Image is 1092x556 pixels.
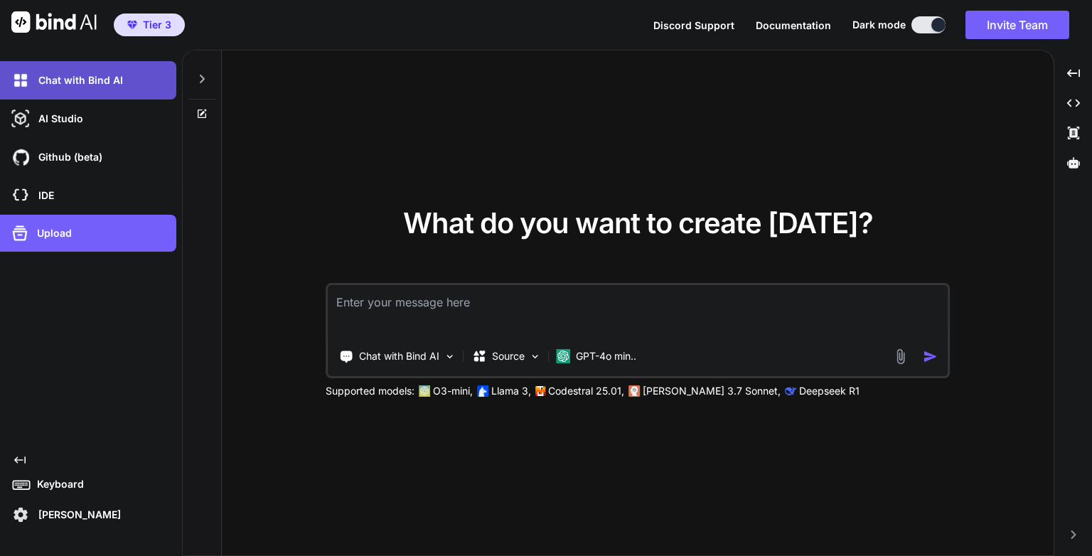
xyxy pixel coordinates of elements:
img: githubDark [9,145,33,169]
button: Invite Team [965,11,1069,39]
span: Tier 3 [143,18,171,32]
button: Documentation [756,18,831,33]
img: Pick Tools [444,351,456,363]
span: Documentation [756,19,831,31]
span: Dark mode [852,18,906,32]
img: GPT-4o mini [556,349,570,363]
img: claude [628,385,640,397]
p: Llama 3, [491,384,531,398]
img: Pick Models [529,351,541,363]
p: Supported models: [326,384,414,398]
p: AI Studio [33,112,83,126]
p: Chat with Bind AI [359,349,439,363]
img: cloudideIcon [9,183,33,208]
p: GPT-4o min.. [576,349,636,363]
p: Codestral 25.01, [548,384,624,398]
img: Llama2 [477,385,488,397]
img: premium [127,21,137,29]
p: IDE [33,188,54,203]
p: [PERSON_NAME] [33,508,121,522]
img: attachment [892,348,909,365]
img: Mistral-AI [535,386,545,396]
img: settings [9,503,33,527]
p: Chat with Bind AI [33,73,123,87]
p: Source [492,349,525,363]
img: claude [785,385,796,397]
p: Github (beta) [33,150,102,164]
img: Bind AI [11,11,97,33]
span: What do you want to create [DATE]? [403,205,873,240]
button: premiumTier 3 [114,14,185,36]
p: Deepseek R1 [799,384,860,398]
img: darkAi-studio [9,107,33,131]
img: GPT-4 [419,385,430,397]
p: [PERSON_NAME] 3.7 Sonnet, [643,384,781,398]
img: icon [923,349,938,364]
p: O3-mini, [433,384,473,398]
p: Keyboard [31,477,84,491]
p: Upload [31,226,72,240]
button: Discord Support [653,18,734,33]
span: Discord Support [653,19,734,31]
img: darkChat [9,68,33,92]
